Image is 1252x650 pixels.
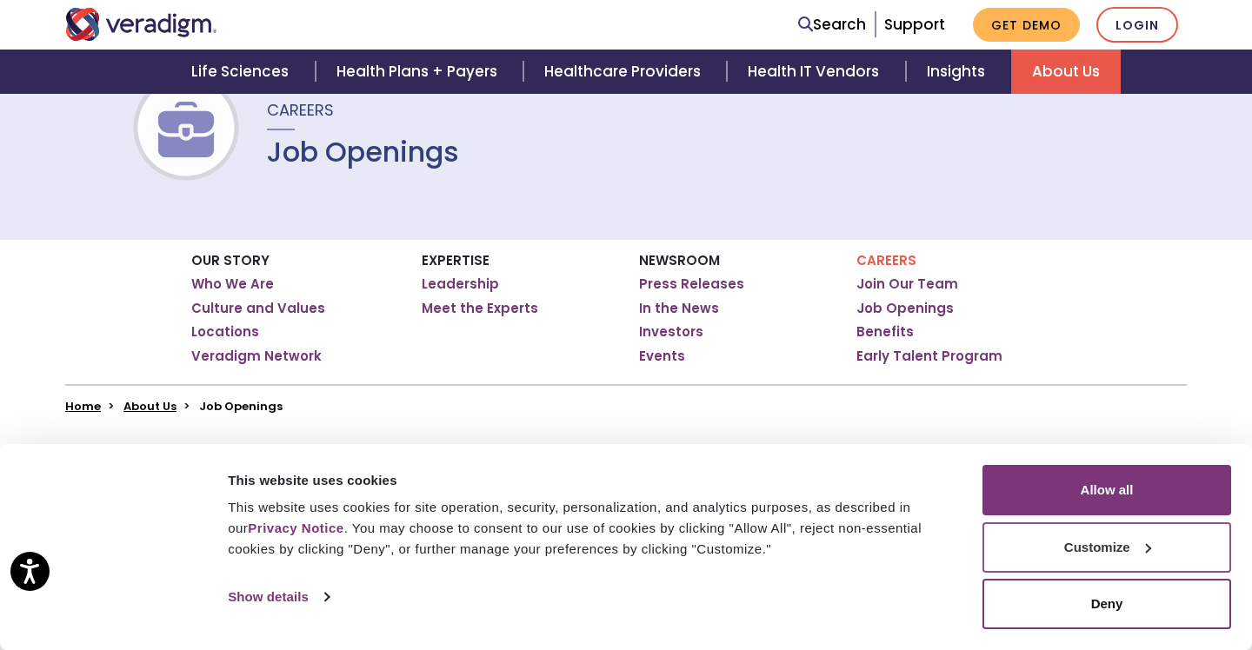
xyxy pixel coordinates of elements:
a: Locations [191,323,259,341]
a: Get Demo [973,8,1080,42]
a: Support [884,14,945,35]
h1: Job Openings [267,136,459,169]
div: This website uses cookies [228,470,962,491]
a: Life Sciences [170,50,315,94]
a: Join Our Team [856,275,958,293]
a: Benefits [856,323,914,341]
a: Meet the Experts [422,300,538,317]
a: Health IT Vendors [727,50,905,94]
a: Press Releases [639,275,744,293]
a: Healthcare Providers [523,50,727,94]
button: Allow all [982,465,1231,515]
div: This website uses cookies for site operation, security, personalization, and analytics purposes, ... [228,497,962,560]
a: Early Talent Program [856,348,1002,365]
a: Events [639,348,685,365]
a: Login [1096,7,1178,43]
a: Veradigm Network [191,348,322,365]
a: Home [65,398,101,415]
button: Deny [982,579,1231,629]
a: Culture and Values [191,300,325,317]
span: Careers [267,99,334,121]
a: About Us [123,398,176,415]
a: Privacy Notice [248,521,343,535]
a: Job Openings [856,300,954,317]
a: Who We Are [191,275,274,293]
img: Veradigm logo [65,8,217,41]
a: Investors [639,323,703,341]
a: Insights [906,50,1011,94]
button: Customize [982,522,1231,573]
a: Search [798,13,866,36]
a: Show details [228,584,329,610]
a: In the News [639,300,719,317]
a: Health Plans + Payers [316,50,523,94]
a: Leadership [422,275,499,293]
a: About Us [1011,50,1121,94]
